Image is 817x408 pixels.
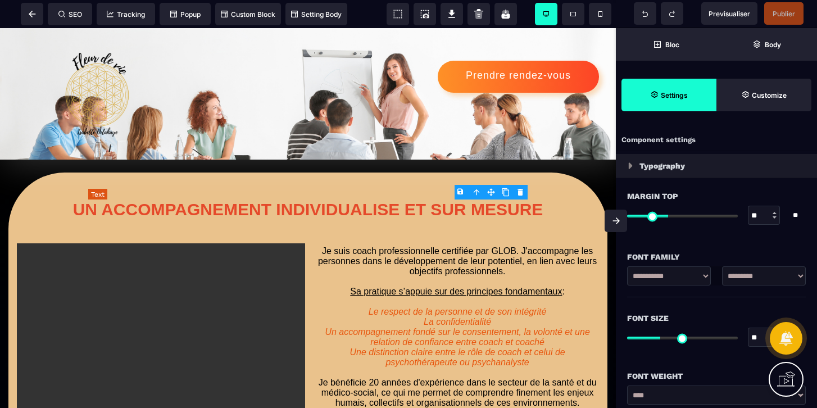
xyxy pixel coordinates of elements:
[369,279,547,288] i: Le respect de la personne et de son intégrité
[716,28,817,61] span: Open Layer Manager
[639,159,685,173] p: Typography
[627,189,678,203] span: Margin Top
[627,250,806,264] div: Font Family
[170,10,201,19] span: Popup
[716,79,811,111] span: Open Style Manager
[438,33,599,65] button: Prendre rendez-vous
[291,10,342,19] span: Setting Body
[58,10,82,19] span: SEO
[627,311,669,325] span: Font Size
[627,369,806,383] div: Font Weight
[424,289,491,298] i: La confidentialité
[221,10,275,19] span: Custom Block
[709,10,750,18] span: Previsualiser
[350,259,562,268] u: Sa pratique s’appuie sur des principes fondamentaux
[616,129,817,151] div: Component settings
[73,172,543,191] b: UN ACCOMPAGNEMENT INDIVIDUALISE ET SUR MESURE
[325,299,592,319] i: Un accompagnement fondé sur le consentement, la volonté et une relation de confiance entre coach ...
[414,3,436,25] span: Screenshot
[616,28,716,61] span: Open Blocks
[387,3,409,25] span: View components
[752,91,787,99] strong: Customize
[661,91,688,99] strong: Settings
[665,40,679,49] strong: Bloc
[628,162,633,169] img: loading
[701,2,757,25] span: Preview
[621,79,716,111] span: Settings
[765,40,781,49] strong: Body
[773,10,795,18] span: Publier
[350,319,568,339] i: Une distinction claire entre le rôle de coach et celui de psychothérapeute ou psychanalyste
[107,10,145,19] span: Tracking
